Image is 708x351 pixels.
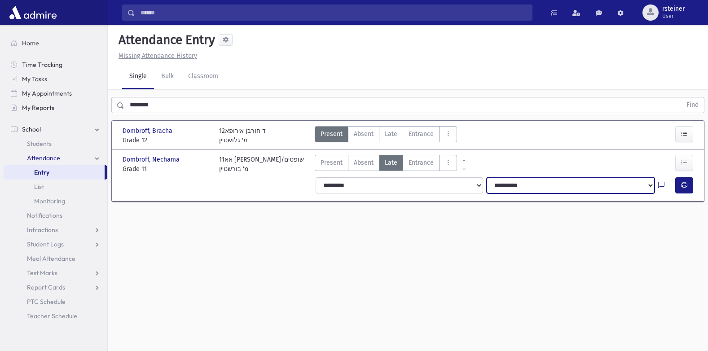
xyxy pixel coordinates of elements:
[154,64,181,89] a: Bulk
[27,269,57,277] span: Test Marks
[115,52,197,60] a: Missing Attendance History
[354,129,374,139] span: Absent
[7,4,59,22] img: AdmirePro
[219,155,304,174] div: אא11 [PERSON_NAME]/שופטים מ' בורשטיין
[409,129,434,139] span: Entrance
[662,5,685,13] span: rsteiner
[27,254,75,263] span: Meal Attendance
[4,151,107,165] a: Attendance
[4,180,107,194] a: List
[27,240,64,248] span: Student Logs
[123,164,210,174] span: Grade 11
[4,237,107,251] a: Student Logs
[27,298,66,306] span: PTC Schedule
[115,32,215,48] h5: Attendance Entry
[4,294,107,309] a: PTC Schedule
[123,126,174,136] span: Dombroff, Bracha
[122,64,154,89] a: Single
[27,226,58,234] span: Infractions
[681,97,704,113] button: Find
[22,89,72,97] span: My Appointments
[22,104,54,112] span: My Reports
[27,312,77,320] span: Teacher Schedule
[409,158,434,167] span: Entrance
[4,266,107,280] a: Test Marks
[4,280,107,294] a: Report Cards
[123,136,210,145] span: Grade 12
[34,168,49,176] span: Entry
[4,194,107,208] a: Monitoring
[27,154,60,162] span: Attendance
[354,158,374,167] span: Absent
[4,72,107,86] a: My Tasks
[123,155,181,164] span: Dombroff, Nechama
[4,101,107,115] a: My Reports
[27,283,65,291] span: Report Cards
[27,211,62,219] span: Notifications
[385,129,397,139] span: Late
[34,197,65,205] span: Monitoring
[385,158,397,167] span: Late
[4,57,107,72] a: Time Tracking
[4,165,105,180] a: Entry
[22,75,47,83] span: My Tasks
[34,183,44,191] span: List
[4,122,107,136] a: School
[662,13,685,20] span: User
[315,126,457,145] div: AttTypes
[4,208,107,223] a: Notifications
[135,4,532,21] input: Search
[22,39,39,47] span: Home
[4,251,107,266] a: Meal Attendance
[119,52,197,60] u: Missing Attendance History
[4,86,107,101] a: My Appointments
[4,136,107,151] a: Students
[22,61,62,69] span: Time Tracking
[4,36,107,50] a: Home
[22,125,41,133] span: School
[27,140,52,148] span: Students
[321,129,343,139] span: Present
[181,64,225,89] a: Classroom
[4,309,107,323] a: Teacher Schedule
[315,155,457,174] div: AttTypes
[321,158,343,167] span: Present
[219,126,266,145] div: 12ד חורבן אירופא מ' גלושטיין
[4,223,107,237] a: Infractions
